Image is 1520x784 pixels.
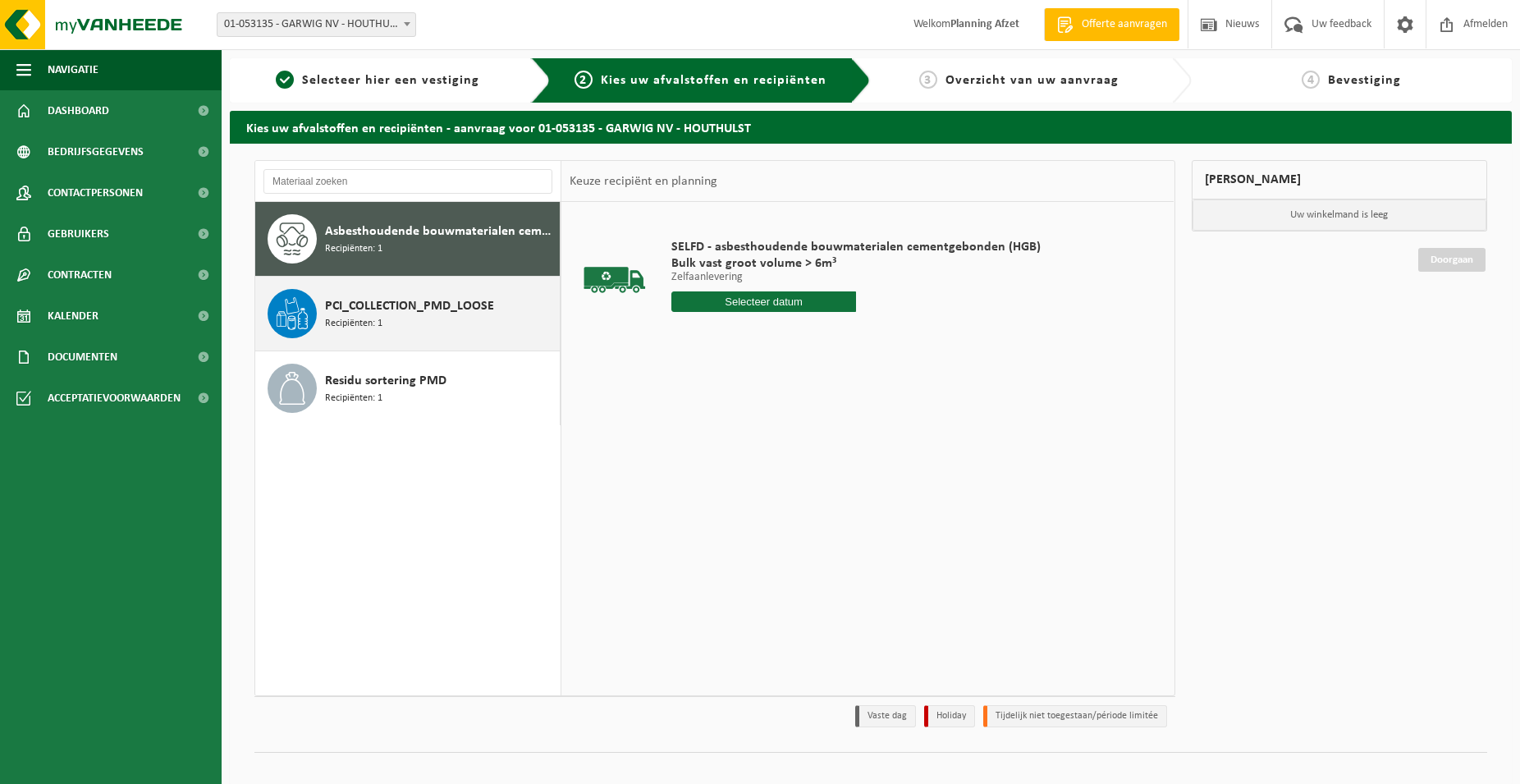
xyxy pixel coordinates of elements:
[48,172,143,213] span: Contactpersonen
[325,222,556,241] span: Asbesthoudende bouwmaterialen cementgebonden (hechtgebonden)
[671,239,1041,255] span: SELFD - asbesthoudende bouwmaterialen cementgebonden (HGB)
[263,169,552,194] input: Materiaal zoeken
[325,391,382,406] span: Recipiënten: 1
[325,241,382,257] span: Recipiënten: 1
[48,337,117,378] span: Documenten
[276,71,294,89] span: 1
[1192,160,1488,199] div: [PERSON_NAME]
[924,705,975,727] li: Holiday
[48,90,109,131] span: Dashboard
[48,213,109,254] span: Gebruikers
[575,71,593,89] span: 2
[1044,8,1179,41] a: Offerte aanvragen
[325,296,494,316] span: PCI_COLLECTION_PMD_LOOSE
[255,202,561,277] button: Asbesthoudende bouwmaterialen cementgebonden (hechtgebonden) Recipiënten: 1
[325,316,382,332] span: Recipiënten: 1
[217,13,415,36] span: 01-053135 - GARWIG NV - HOUTHULST
[255,351,561,425] button: Residu sortering PMD Recipiënten: 1
[671,291,856,312] input: Selecteer datum
[1193,199,1487,231] p: Uw winkelmand is leeg
[671,255,1041,272] span: Bulk vast groot volume > 6m³
[945,74,1119,87] span: Overzicht van uw aanvraag
[1418,248,1486,272] a: Doorgaan
[561,161,726,202] div: Keuze recipiënt en planning
[238,71,518,90] a: 1Selecteer hier een vestiging
[48,378,181,419] span: Acceptatievoorwaarden
[1328,74,1401,87] span: Bevestiging
[601,74,826,87] span: Kies uw afvalstoffen en recipiënten
[48,49,98,90] span: Navigatie
[325,371,446,391] span: Residu sortering PMD
[919,71,937,89] span: 3
[950,18,1019,30] strong: Planning Afzet
[855,705,916,727] li: Vaste dag
[1078,16,1171,33] span: Offerte aanvragen
[1302,71,1320,89] span: 4
[217,12,416,37] span: 01-053135 - GARWIG NV - HOUTHULST
[48,296,98,337] span: Kalender
[230,111,1512,143] h2: Kies uw afvalstoffen en recipiënten - aanvraag voor 01-053135 - GARWIG NV - HOUTHULST
[255,277,561,351] button: PCI_COLLECTION_PMD_LOOSE Recipiënten: 1
[302,74,479,87] span: Selecteer hier een vestiging
[48,131,144,172] span: Bedrijfsgegevens
[983,705,1167,727] li: Tijdelijk niet toegestaan/période limitée
[48,254,112,296] span: Contracten
[671,272,1041,283] p: Zelfaanlevering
